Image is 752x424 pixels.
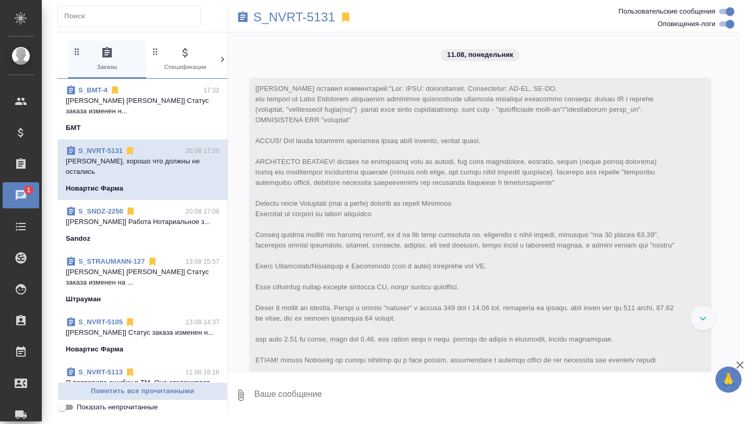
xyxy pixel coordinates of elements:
p: 20.08 17:08 [185,206,219,217]
span: Пользовательские сообщения [618,6,715,17]
span: 1 [20,185,37,195]
svg: Отписаться [125,146,135,156]
div: S_NVRT-511311.08 16:16Я поправила ошибку в ТМ. Она отслеживает...Новартис Фарма [57,361,228,411]
p: Sandoz [66,233,90,244]
p: [PERSON_NAME], хорошо что должны не остались [66,156,219,177]
p: Новартис Фарма [66,183,123,194]
p: 11.08, понедельник [447,50,513,60]
a: S_STRAUMANN-127 [78,257,145,265]
a: S_NVRT-5131 [78,147,123,155]
p: 13.08 14:37 [185,317,219,327]
p: [[PERSON_NAME] [PERSON_NAME]] Статус заказа изменен на ... [66,267,219,288]
p: 17:32 [203,85,219,96]
p: [[PERSON_NAME] [PERSON_NAME]] Статус заказа изменен н... [66,96,219,116]
svg: Отписаться [125,367,135,378]
span: Пометить все прочитанными [63,385,222,397]
svg: Отписаться [125,317,135,327]
p: [[PERSON_NAME]] Статус заказа изменен н... [66,327,219,338]
a: S_BMT-4 [78,86,108,94]
a: S_NVRT-5131 [253,12,335,22]
a: 1 [3,182,39,208]
svg: Зажми и перетащи, чтобы поменять порядок вкладок [150,46,160,56]
span: Заказы [72,46,142,72]
span: Спецификации [150,46,220,72]
p: Штрауман [66,294,101,304]
span: Оповещения-логи [657,19,715,29]
span: 🙏 [720,369,737,391]
div: S_NVRT-513120.08 17:50[PERSON_NAME], хорошо что должны не осталисьНовартис Фарма [57,139,228,200]
p: Я поправила ошибку в ТМ. Она отслеживает... [66,378,219,388]
p: 11.08 16:16 [185,367,219,378]
div: S_NVRT-510513.08 14:37[[PERSON_NAME]] Статус заказа изменен н...Новартис Фарма [57,311,228,361]
span: Показать непрочитанные [77,402,158,413]
input: Поиск [64,9,201,23]
p: Новартис Фарма [66,344,123,355]
button: Пометить все прочитанными [57,382,228,401]
p: БМТ [66,123,81,133]
p: 20.08 17:50 [185,146,219,156]
button: 🙏 [715,367,742,393]
svg: Зажми и перетащи, чтобы поменять порядок вкладок [72,46,82,56]
p: [[PERSON_NAME]] Работа Нотариальное з... [66,217,219,227]
svg: Отписаться [147,256,158,267]
a: S_SNDZ-2250 [78,207,123,215]
svg: Отписаться [110,85,120,96]
div: S_STRAUMANN-12713.08 15:57[[PERSON_NAME] [PERSON_NAME]] Статус заказа изменен на ...Штрауман [57,250,228,311]
a: S_NVRT-5105 [78,318,123,326]
div: S_BMT-417:32[[PERSON_NAME] [PERSON_NAME]] Статус заказа изменен н...БМТ [57,79,228,139]
a: S_NVRT-5113 [78,368,123,376]
div: S_SNDZ-225020.08 17:08[[PERSON_NAME]] Работа Нотариальное з...Sandoz [57,200,228,250]
p: 13.08 15:57 [185,256,219,267]
svg: Отписаться [125,206,136,217]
